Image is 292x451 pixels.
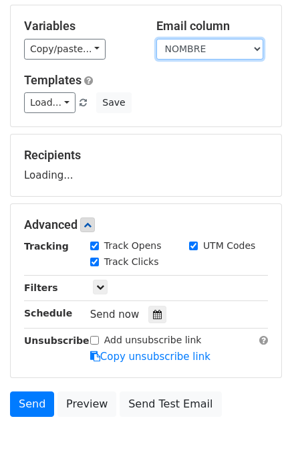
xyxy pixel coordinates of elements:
[96,92,131,113] button: Save
[90,351,210,363] a: Copy unsubscribe link
[203,239,255,253] label: UTM Codes
[225,387,292,451] div: Widget de chat
[104,239,162,253] label: Track Opens
[104,255,159,269] label: Track Clicks
[24,335,90,346] strong: Unsubscribe
[24,148,268,163] h5: Recipients
[24,217,268,232] h5: Advanced
[225,387,292,451] iframe: Chat Widget
[24,19,136,33] h5: Variables
[24,73,82,87] a: Templates
[24,308,72,319] strong: Schedule
[156,19,269,33] h5: Email column
[24,241,69,252] strong: Tracking
[104,333,202,347] label: Add unsubscribe link
[10,391,54,417] a: Send
[24,282,58,293] strong: Filters
[24,148,268,183] div: Loading...
[24,39,106,60] a: Copy/paste...
[57,391,116,417] a: Preview
[90,308,140,321] span: Send now
[120,391,221,417] a: Send Test Email
[24,92,76,113] a: Load...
